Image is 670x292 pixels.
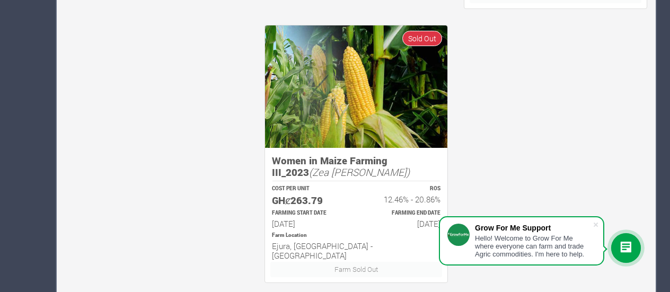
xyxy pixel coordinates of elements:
i: (Zea [PERSON_NAME]) [309,165,410,179]
div: Hello! Welcome to Grow For Me where everyone can farm and trade Agric commodities. I'm here to help. [475,234,593,258]
h5: GHȼ263.79 [272,194,347,207]
p: Location of Farm [272,232,440,240]
p: Estimated Farming End Date [366,209,440,217]
p: Estimated Farming Start Date [272,209,347,217]
h5: Women in Maize Farming III_2023 [272,155,440,179]
h6: Ejura, [GEOGRAPHIC_DATA] - [GEOGRAPHIC_DATA] [272,241,440,260]
img: growforme image [265,25,447,148]
p: ROS [366,185,440,193]
h6: [DATE] [272,219,347,228]
span: Sold Out [402,31,442,46]
div: Grow For Me Support [475,224,593,232]
h6: [DATE] [366,219,440,228]
h6: 12.46% - 20.86% [366,194,440,204]
p: COST PER UNIT [272,185,347,193]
